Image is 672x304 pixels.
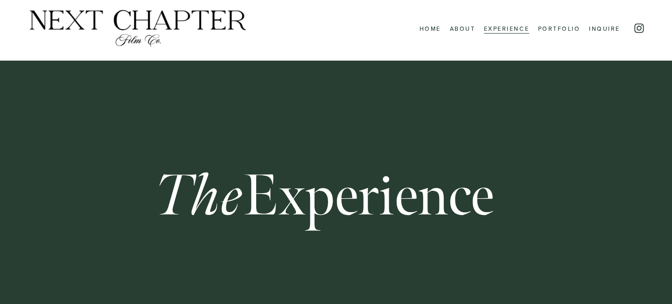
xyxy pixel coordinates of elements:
em: The [156,160,244,233]
a: Instagram [633,22,645,34]
a: Inquire [589,22,620,34]
a: Home [420,22,441,34]
a: About [450,22,476,34]
a: Experience [484,22,529,34]
h1: Experience [156,167,494,226]
img: Next Chapter Film Co. [27,8,249,48]
a: Portfolio [538,22,581,34]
